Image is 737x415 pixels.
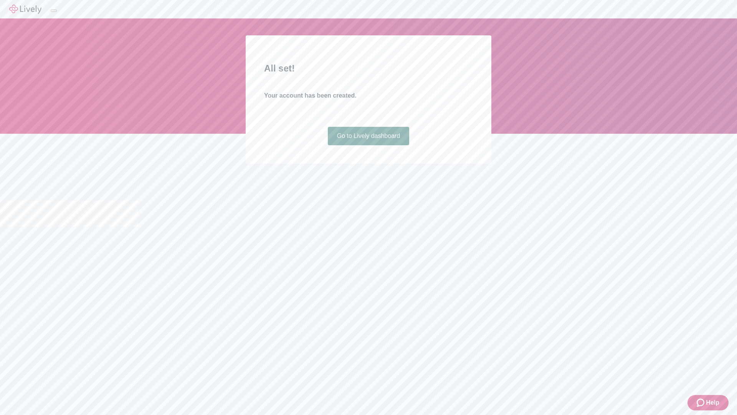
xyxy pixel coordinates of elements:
[706,398,719,407] span: Help
[264,91,473,100] h4: Your account has been created.
[51,10,57,12] button: Log out
[328,127,410,145] a: Go to Lively dashboard
[697,398,706,407] svg: Zendesk support icon
[264,61,473,75] h2: All set!
[687,395,729,410] button: Zendesk support iconHelp
[9,5,41,14] img: Lively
